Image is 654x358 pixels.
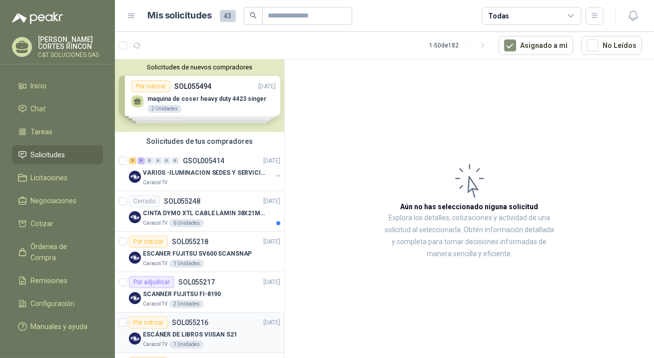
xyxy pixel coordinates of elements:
img: Company Logo [129,292,141,304]
span: Configuración [31,298,75,309]
a: Inicio [12,76,103,95]
a: Licitaciones [12,168,103,187]
a: 5 9 0 0 0 0 GSOL005414[DATE] Company LogoVARIOS -ILUMINACION SEDES Y SERVICIOSCaracol TV [129,155,282,187]
p: SOL055217 [178,279,215,286]
p: [DATE] [263,237,280,247]
div: 1 Unidades [169,260,204,268]
p: Caracol TV [143,260,167,268]
p: ESCÁNER DE LIBROS VIISAN S21 [143,330,237,340]
div: Todas [488,10,509,21]
button: No Leídos [581,36,642,55]
img: Company Logo [129,333,141,345]
p: Caracol TV [143,300,167,308]
div: Por adjudicar [129,276,174,288]
div: Solicitudes de tus compradores [115,132,284,151]
a: Configuración [12,294,103,313]
p: Explora los detalles, cotizaciones y actividad de una solicitud al seleccionarla. Obtén informaci... [385,212,554,260]
span: Inicio [31,80,47,91]
div: 2 Unidades [169,300,204,308]
span: Solicitudes [31,149,65,160]
img: Company Logo [129,252,141,264]
a: Por adjudicarSOL055217[DATE] Company LogoSCANNER FUJITSU FI-8190Caracol TV2 Unidades [115,272,284,313]
p: Caracol TV [143,219,167,227]
p: [DATE] [263,197,280,206]
a: Solicitudes [12,145,103,164]
a: Cotizar [12,214,103,233]
h1: Mis solicitudes [148,8,212,23]
p: SOL055248 [164,198,200,205]
div: 0 [171,157,179,164]
button: Solicitudes de nuevos compradores [119,63,280,71]
a: Por cotizarSOL055218[DATE] Company LogoESCANER FUJITSU SV600 SCANSNAPCaracol TV1 Unidades [115,232,284,272]
div: Solicitudes de nuevos compradoresPor cotizarSOL055494[DATE] maquina de coser heavy duty 4423 sing... [115,59,284,132]
a: CerradoSOL055248[DATE] Company LogoCINTA DYMO XTL CABLE LAMIN 38X21MMBLANCOCaracol TV6 Unidades [115,191,284,232]
div: 6 Unidades [169,219,204,227]
img: Company Logo [129,211,141,223]
span: Licitaciones [31,172,68,183]
img: Company Logo [129,171,141,183]
span: Manuales y ayuda [31,321,88,332]
p: [DATE] [263,156,280,166]
div: 0 [154,157,162,164]
a: Manuales y ayuda [12,317,103,336]
div: 1 Unidades [169,341,204,349]
a: Órdenes de Compra [12,237,103,267]
span: Remisiones [31,275,68,286]
span: Cotizar [31,218,54,229]
div: Por cotizar [129,317,168,329]
h3: Aún no has seleccionado niguna solicitud [401,201,539,212]
button: Asignado a mi [499,36,573,55]
div: 1 - 50 de 182 [429,37,491,53]
a: Negociaciones [12,191,103,210]
img: Logo peakr [12,12,63,24]
a: Tareas [12,122,103,141]
span: search [250,12,257,19]
span: Tareas [31,126,53,137]
div: Por cotizar [129,236,168,248]
p: [DATE] [263,278,280,287]
p: SCANNER FUJITSU FI-8190 [143,290,221,299]
a: Por cotizarSOL055216[DATE] Company LogoESCÁNER DE LIBROS VIISAN S21Caracol TV1 Unidades [115,313,284,353]
p: SOL055216 [172,319,208,326]
a: Chat [12,99,103,118]
p: [PERSON_NAME] CORTES RINCON [38,36,103,50]
p: VARIOS -ILUMINACION SEDES Y SERVICIOS [143,168,267,178]
a: Remisiones [12,271,103,290]
div: Cerrado [129,195,160,207]
div: 0 [146,157,153,164]
div: 9 [137,157,145,164]
span: Órdenes de Compra [31,241,93,263]
div: 5 [129,157,136,164]
p: Caracol TV [143,179,167,187]
p: C&T SOLUCIONES SAS [38,52,103,58]
span: Negociaciones [31,195,77,206]
p: GSOL005414 [183,157,224,164]
p: Caracol TV [143,341,167,349]
span: Chat [31,103,46,114]
div: 0 [163,157,170,164]
p: [DATE] [263,318,280,328]
p: CINTA DYMO XTL CABLE LAMIN 38X21MMBLANCO [143,209,267,218]
p: ESCANER FUJITSU SV600 SCANSNAP [143,249,252,259]
p: SOL055218 [172,238,208,245]
span: 43 [220,10,236,22]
